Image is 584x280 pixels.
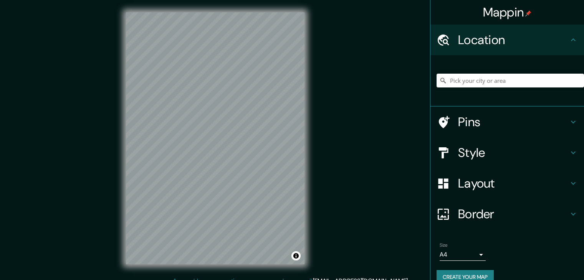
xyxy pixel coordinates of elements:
h4: Layout [458,176,569,191]
label: Size [440,242,448,249]
div: Location [430,25,584,55]
h4: Mappin [483,5,532,20]
img: pin-icon.png [525,10,531,16]
div: Border [430,199,584,229]
div: A4 [440,249,486,261]
h4: Border [458,206,569,222]
div: Style [430,137,584,168]
input: Pick your city or area [437,74,584,87]
div: Pins [430,107,584,137]
h4: Location [458,32,569,48]
h4: Pins [458,114,569,130]
div: Layout [430,168,584,199]
button: Toggle attribution [291,251,301,260]
h4: Style [458,145,569,160]
canvas: Map [126,12,304,264]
